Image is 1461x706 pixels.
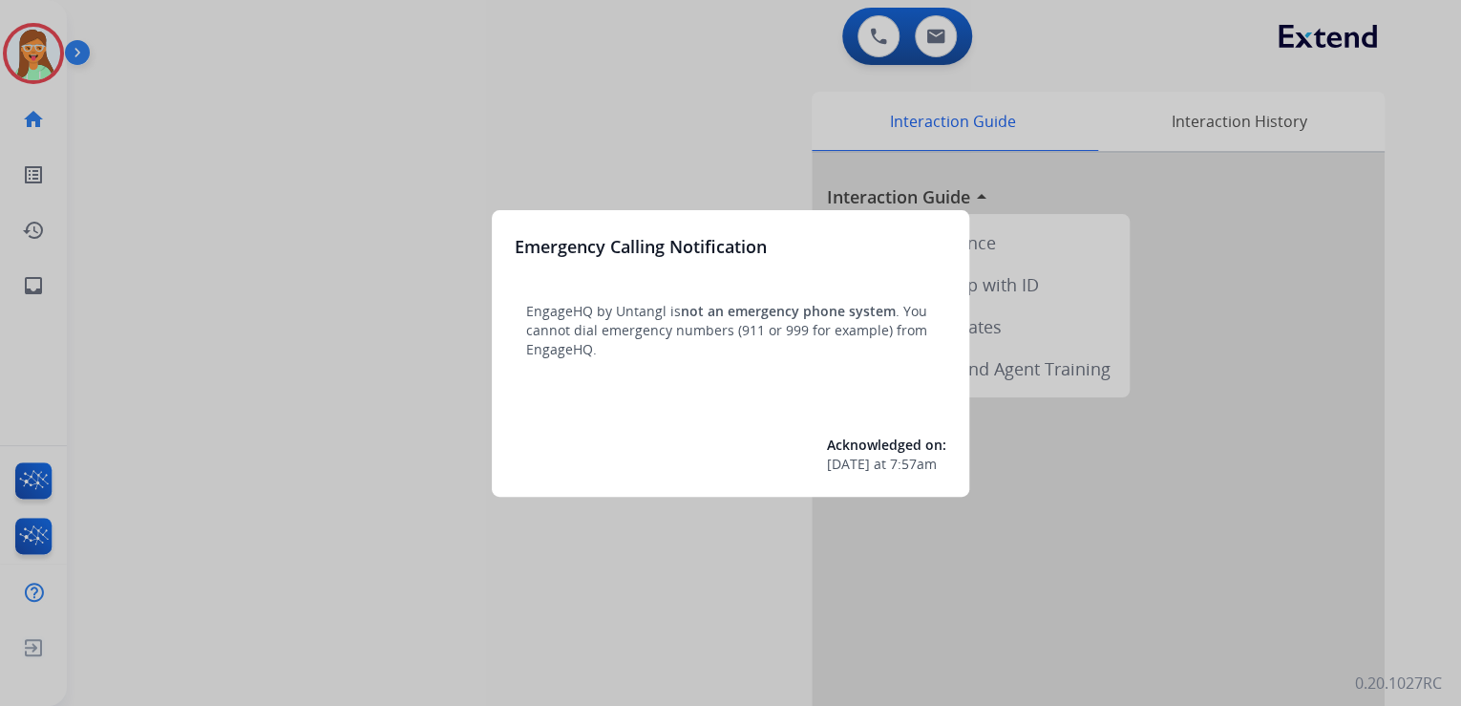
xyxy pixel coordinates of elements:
[827,455,870,474] span: [DATE]
[827,436,946,454] span: Acknowledged on:
[1355,672,1442,695] p: 0.20.1027RC
[515,233,767,260] h3: Emergency Calling Notification
[890,455,937,474] span: 7:57am
[526,302,935,359] p: EngageHQ by Untangl is . You cannot dial emergency numbers (911 or 999 for example) from EngageHQ.
[827,455,946,474] div: at
[681,302,896,320] span: not an emergency phone system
